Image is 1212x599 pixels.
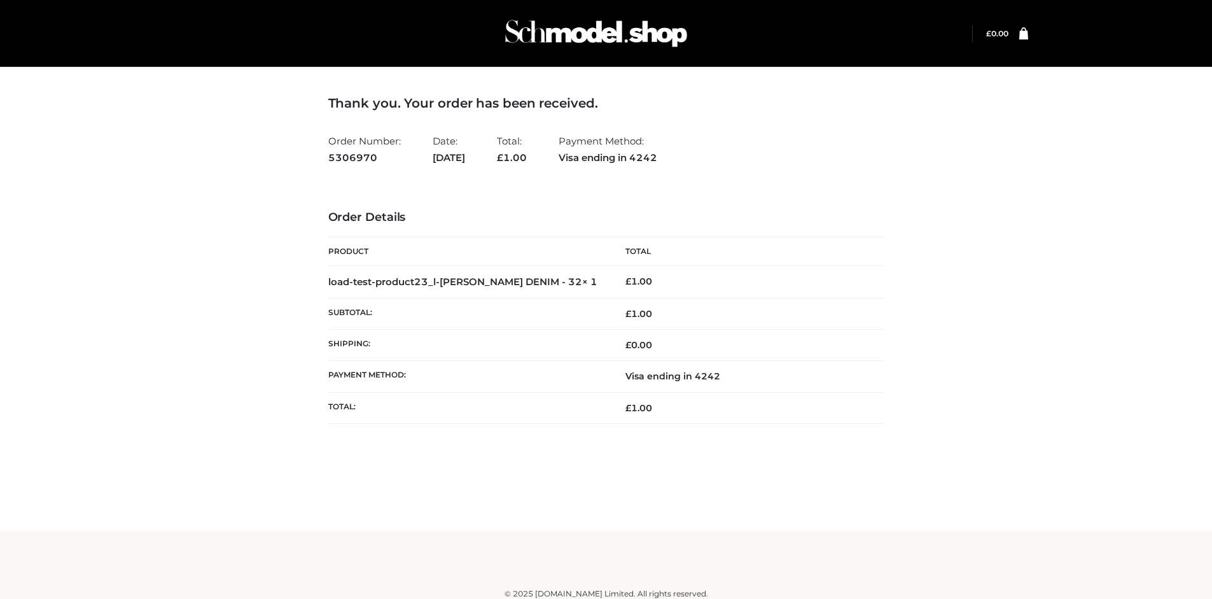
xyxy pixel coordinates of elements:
[625,276,631,287] span: £
[606,237,884,266] th: Total
[986,29,1008,38] bdi: 0.00
[625,308,631,320] span: £
[625,339,631,351] span: £
[606,361,884,392] td: Visa ending in 4242
[625,402,652,414] span: 1.00
[328,330,606,361] th: Shipping:
[328,211,884,225] h3: Order Details
[328,130,401,169] li: Order Number:
[625,308,652,320] span: 1.00
[582,276,597,288] strong: × 1
[497,130,527,169] li: Total:
[433,150,465,166] strong: [DATE]
[559,150,657,166] strong: Visa ending in 4242
[328,298,606,329] th: Subtotal:
[625,402,631,414] span: £
[328,276,597,288] strong: load-test-product23_l-[PERSON_NAME] DENIM - 32
[328,237,606,266] th: Product
[328,95,884,111] h3: Thank you. Your order has been received.
[501,8,692,59] img: Schmodel Admin 964
[559,130,657,169] li: Payment Method:
[328,392,606,423] th: Total:
[986,29,1008,38] a: £0.00
[328,150,401,166] strong: 5306970
[433,130,465,169] li: Date:
[497,152,527,164] span: 1.00
[986,29,991,38] span: £
[625,276,652,287] bdi: 1.00
[625,339,652,351] bdi: 0.00
[497,152,503,164] span: £
[328,361,606,392] th: Payment method:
